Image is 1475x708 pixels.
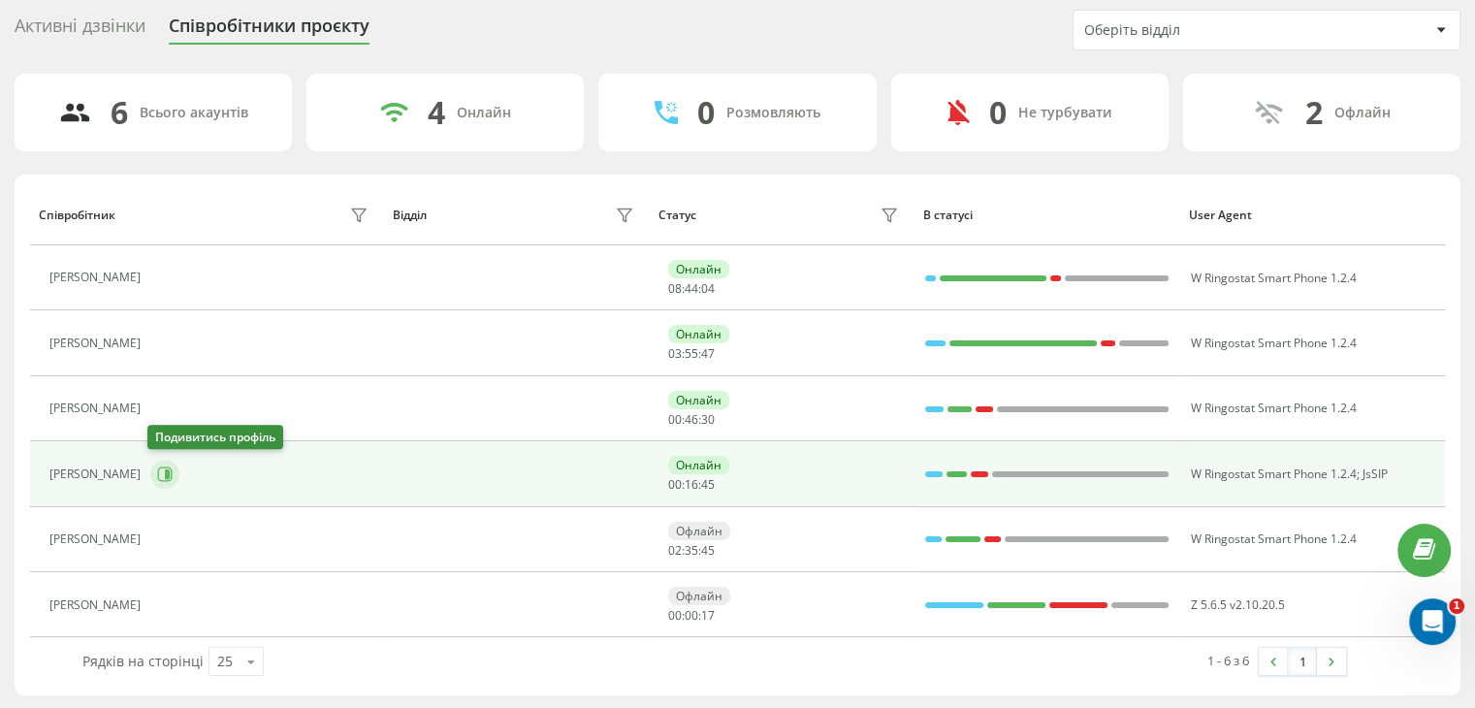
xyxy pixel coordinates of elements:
[697,94,715,131] div: 0
[140,105,248,121] div: Всього акаунтів
[15,16,145,46] div: Активні дзвінки
[701,345,715,362] span: 47
[1190,335,1356,351] span: W Ringostat Smart Phone 1.2.4
[49,532,145,546] div: [PERSON_NAME]
[1190,596,1284,613] span: Z 5.6.5 v2.10.20.5
[82,652,204,670] span: Рядків на сторінці
[49,337,145,350] div: [PERSON_NAME]
[923,209,1170,222] div: В статусі
[668,544,715,558] div: : :
[49,402,145,415] div: [PERSON_NAME]
[668,478,715,492] div: : :
[701,476,715,493] span: 45
[1190,466,1356,482] span: W Ringostat Smart Phone 1.2.4
[668,413,715,427] div: : :
[701,280,715,297] span: 04
[668,325,729,343] div: Онлайн
[668,456,729,474] div: Онлайн
[668,476,682,493] span: 00
[1449,598,1464,614] span: 1
[668,609,715,623] div: : :
[685,280,698,297] span: 44
[49,467,145,481] div: [PERSON_NAME]
[668,411,682,428] span: 00
[668,607,682,624] span: 00
[668,260,729,278] div: Онлайн
[217,652,233,671] div: 25
[1333,105,1390,121] div: Офлайн
[1304,94,1322,131] div: 2
[668,522,730,540] div: Офлайн
[668,391,729,409] div: Онлайн
[1409,598,1456,645] iframe: Intercom live chat
[457,105,511,121] div: Онлайн
[1190,400,1356,416] span: W Ringostat Smart Phone 1.2.4
[685,542,698,559] span: 35
[1362,466,1387,482] span: JsSIP
[147,425,283,449] div: Подивитись профіль
[1190,270,1356,286] span: W Ringostat Smart Phone 1.2.4
[685,476,698,493] span: 16
[668,345,682,362] span: 03
[658,209,696,222] div: Статус
[668,282,715,296] div: : :
[49,598,145,612] div: [PERSON_NAME]
[668,587,730,605] div: Офлайн
[668,280,682,297] span: 08
[685,607,698,624] span: 00
[428,94,445,131] div: 4
[1189,209,1436,222] div: User Agent
[726,105,820,121] div: Розмовляють
[393,209,427,222] div: Відділ
[989,94,1007,131] div: 0
[701,542,715,559] span: 45
[1084,22,1316,39] div: Оберіть відділ
[39,209,115,222] div: Співробітник
[668,542,682,559] span: 02
[685,411,698,428] span: 46
[701,411,715,428] span: 30
[1190,531,1356,547] span: W Ringostat Smart Phone 1.2.4
[1018,105,1112,121] div: Не турбувати
[49,271,145,284] div: [PERSON_NAME]
[668,347,715,361] div: : :
[111,94,128,131] div: 6
[169,16,369,46] div: Співробітники проєкту
[1207,651,1249,670] div: 1 - 6 з 6
[1288,648,1317,675] a: 1
[701,607,715,624] span: 17
[685,345,698,362] span: 55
